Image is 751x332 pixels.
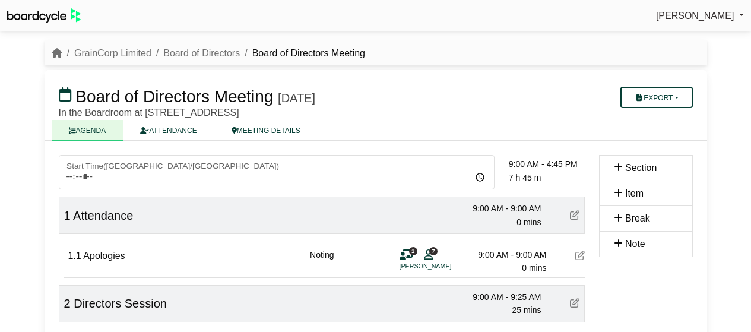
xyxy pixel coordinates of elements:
[278,91,315,105] div: [DATE]
[123,120,214,141] a: ATTENDANCE
[400,261,489,271] li: [PERSON_NAME]
[464,248,547,261] div: 9:00 AM - 9:00 AM
[656,11,734,21] span: [PERSON_NAME]
[73,209,133,222] span: Attendance
[409,247,417,255] span: 1
[74,48,151,58] a: GrainCorp Limited
[163,48,240,58] a: Board of Directors
[625,163,657,173] span: Section
[458,290,541,303] div: 9:00 AM - 9:25 AM
[52,46,365,61] nav: breadcrumb
[83,251,125,261] span: Apologies
[74,297,167,310] span: Directors Session
[310,248,334,275] div: Noting
[522,263,546,273] span: 0 mins
[509,173,541,182] span: 7 h 45 m
[64,209,71,222] span: 1
[68,251,81,261] span: 1.1
[656,8,744,24] a: [PERSON_NAME]
[458,202,541,215] div: 9:00 AM - 9:00 AM
[620,87,692,108] button: Export
[625,188,644,198] span: Item
[429,247,438,255] span: 7
[516,217,541,227] span: 0 mins
[52,120,123,141] a: AGENDA
[625,213,650,223] span: Break
[509,157,592,170] div: 9:00 AM - 4:45 PM
[512,305,541,315] span: 25 mins
[214,120,318,141] a: MEETING DETAILS
[75,87,273,106] span: Board of Directors Meeting
[64,297,71,310] span: 2
[240,46,365,61] li: Board of Directors Meeting
[625,239,645,249] span: Note
[7,8,81,23] img: BoardcycleBlackGreen-aaafeed430059cb809a45853b8cf6d952af9d84e6e89e1f1685b34bfd5cb7d64.svg
[59,107,239,118] span: In the Boardroom at [STREET_ADDRESS]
